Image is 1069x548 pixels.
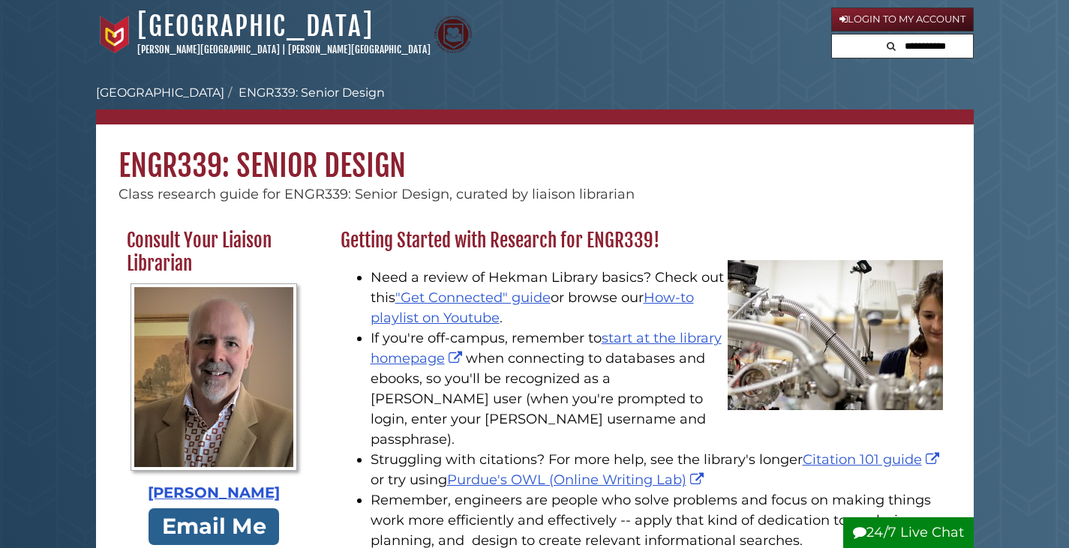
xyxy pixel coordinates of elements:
img: Calvin Theological Seminary [434,16,472,53]
a: Profile Photo [PERSON_NAME] [127,283,302,505]
a: How-to playlist on Youtube [371,289,694,326]
h1: ENGR339: Senior Design [96,124,974,184]
a: [GEOGRAPHIC_DATA] [137,10,374,43]
nav: breadcrumb [96,84,974,124]
a: Citation 101 guide [803,451,943,468]
a: ENGR339: Senior Design [239,85,385,100]
li: Need a review of Hekman Library basics? Check out this or browse our . [371,268,943,328]
a: [PERSON_NAME][GEOGRAPHIC_DATA] [137,43,280,55]
i: Search [887,41,896,51]
li: If you're off-campus, remember to when connecting to databases and ebooks, so you'll be recognize... [371,328,943,450]
h2: Getting Started with Research for ENGR339! [333,229,950,253]
img: Profile Photo [131,283,296,471]
button: Search [882,34,900,55]
img: Calvin University [96,16,134,53]
li: Struggling with citations? For more help, see the library's longer or try using [371,450,943,490]
a: [PERSON_NAME][GEOGRAPHIC_DATA] [288,43,431,55]
a: [GEOGRAPHIC_DATA] [96,85,224,100]
button: 24/7 Live Chat [843,517,974,548]
h2: Consult Your Liaison Librarian [119,229,309,276]
a: Email Me [149,508,279,545]
a: Purdue's OWL (Online Writing Lab) [447,472,707,488]
span: Class research guide for ENGR339: Senior Design, curated by liaison librarian [119,186,635,202]
div: [PERSON_NAME] [127,482,302,505]
a: Login to My Account [831,7,974,31]
span: | [282,43,286,55]
a: start at the library homepage [371,330,722,367]
a: "Get Connected" guide [395,289,551,306]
